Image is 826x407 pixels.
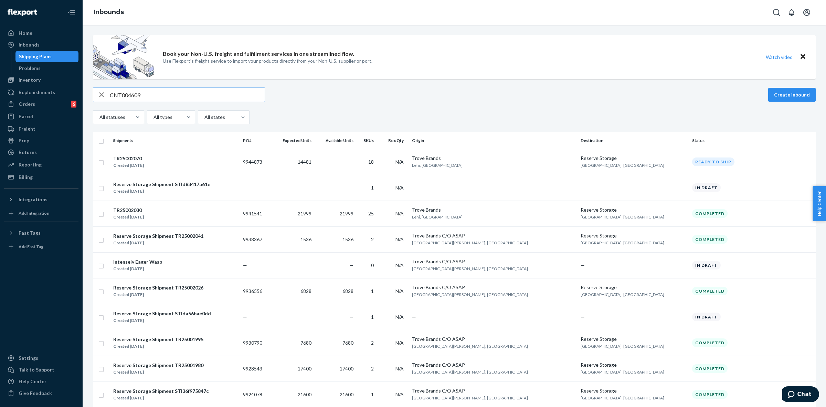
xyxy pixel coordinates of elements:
[113,214,144,221] div: Created [DATE]
[761,52,797,62] button: Watch video
[19,366,54,373] div: Talk to Support
[371,185,374,191] span: 1
[99,114,99,121] input: All statuses
[412,395,528,400] span: [GEOGRAPHIC_DATA][PERSON_NAME], [GEOGRAPHIC_DATA]
[4,74,78,85] a: Inventory
[243,262,247,268] span: —
[113,317,211,324] div: Created [DATE]
[412,336,575,343] div: Trove Brands C/O ASAP
[395,262,404,268] span: N/A
[349,185,353,191] span: —
[581,232,687,239] div: Reserve Storage
[798,52,807,62] button: Close
[581,292,664,297] span: [GEOGRAPHIC_DATA], [GEOGRAPHIC_DATA]
[581,314,585,320] span: —
[4,364,78,375] button: Talk to Support
[300,288,311,294] span: 6828
[692,287,728,295] div: Completed
[395,159,404,165] span: N/A
[113,395,209,401] div: Created [DATE]
[19,89,55,96] div: Replenishments
[19,161,42,168] div: Reporting
[19,113,33,120] div: Parcel
[4,28,78,39] a: Home
[4,376,78,387] a: Help Center
[371,262,374,268] span: 0
[785,6,798,19] button: Open notifications
[371,391,374,397] span: 1
[240,149,271,175] td: 9944873
[692,209,728,218] div: Completed
[298,159,311,165] span: 14481
[243,314,247,320] span: —
[356,132,380,149] th: SKUs
[65,6,78,19] button: Close Navigation
[113,240,203,246] div: Created [DATE]
[19,125,35,132] div: Freight
[163,58,372,64] p: Use Flexport’s freight service to import your products directly from your Non-U.S. supplier or port.
[4,99,78,110] a: Orders6
[110,132,240,149] th: Shipments
[4,147,78,158] a: Returns
[581,163,664,168] span: [GEOGRAPHIC_DATA], [GEOGRAPHIC_DATA]
[581,284,687,291] div: Reserve Storage
[692,390,728,399] div: Completed
[113,369,203,376] div: Created [DATE]
[340,366,353,372] span: 17400
[581,155,687,162] div: Reserve Storage
[19,77,41,83] div: Inventory
[314,132,356,149] th: Available Units
[371,314,374,320] span: 1
[4,135,78,146] a: Prep
[300,340,311,346] span: 7680
[19,244,43,250] div: Add Fast Tag
[395,288,404,294] span: N/A
[800,6,814,19] button: Open account menu
[4,87,78,98] a: Replenishments
[371,366,374,372] span: 2
[412,387,575,394] div: Trove Brands C/O ASAP
[349,262,353,268] span: —
[19,390,52,397] div: Give Feedback
[581,262,585,268] span: —
[4,111,78,122] a: Parcel
[412,369,528,375] span: [GEOGRAPHIC_DATA][PERSON_NAME], [GEOGRAPHIC_DATA]
[368,159,374,165] span: 18
[298,391,311,397] span: 21600
[19,30,32,37] div: Home
[412,163,463,168] span: Lehi, [GEOGRAPHIC_DATA]
[581,214,664,220] span: [GEOGRAPHIC_DATA], [GEOGRAPHIC_DATA]
[113,181,210,188] div: Reserve Storage Shipment STId83417a61e
[271,132,314,149] th: Expected Units
[395,236,404,242] span: N/A
[113,284,203,291] div: Reserve Storage Shipment TR25002026
[113,291,203,298] div: Created [DATE]
[113,310,211,317] div: Reserve Storage Shipment STIda56bae0dd
[19,41,40,48] div: Inbounds
[578,132,689,149] th: Destination
[581,395,664,400] span: [GEOGRAPHIC_DATA], [GEOGRAPHIC_DATA]
[243,185,247,191] span: —
[692,183,721,192] div: In draft
[71,101,76,108] div: 6
[768,88,816,102] button: Create inbound
[813,186,826,221] span: Help Center
[4,172,78,183] a: Billing
[240,226,271,252] td: 9938367
[113,155,144,162] div: TR25002070
[342,236,353,242] span: 1536
[110,88,265,102] input: Search inbounds by name, destination, msku...
[113,343,203,350] div: Created [DATE]
[412,232,575,239] div: Trove Brands C/O ASAP
[581,240,664,245] span: [GEOGRAPHIC_DATA], [GEOGRAPHIC_DATA]
[395,340,404,346] span: N/A
[4,208,78,219] a: Add Integration
[240,132,271,149] th: PO#
[412,214,463,220] span: Lehi, [GEOGRAPHIC_DATA]
[412,344,528,349] span: [GEOGRAPHIC_DATA][PERSON_NAME], [GEOGRAPHIC_DATA]
[113,362,203,369] div: Reserve Storage Shipment TR25001980
[240,201,271,226] td: 9941541
[113,162,144,169] div: Created [DATE]
[692,338,728,347] div: Completed
[4,194,78,205] button: Integrations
